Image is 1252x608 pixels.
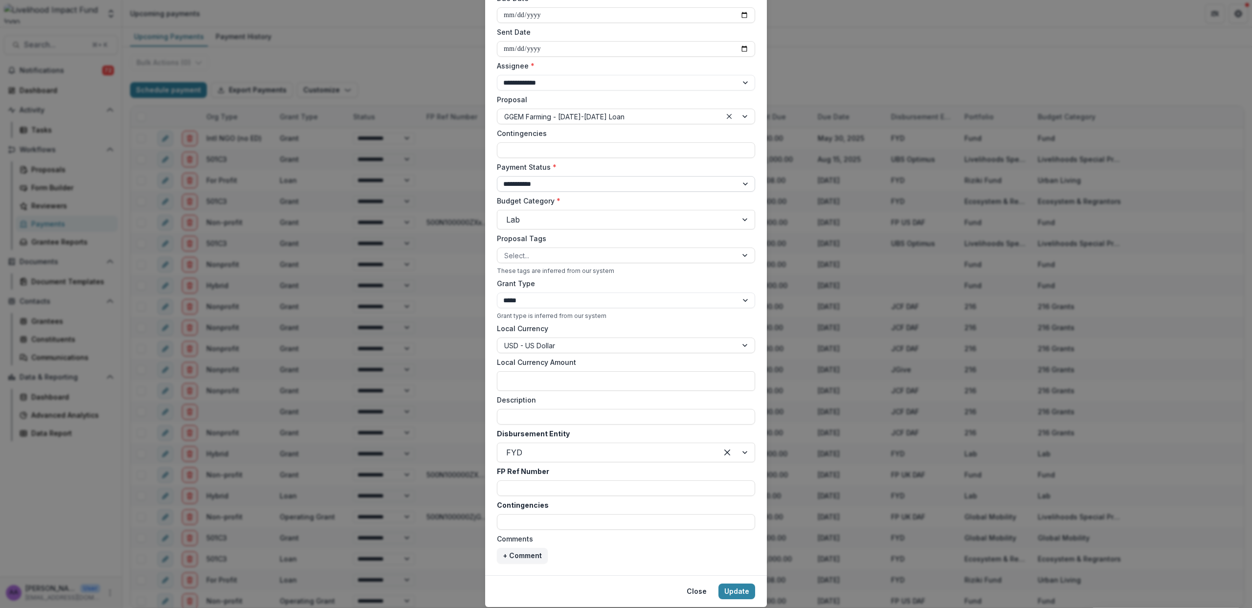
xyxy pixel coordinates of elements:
[497,548,548,563] button: + Comment
[497,27,749,37] label: Sent Date
[719,445,735,460] div: Clear selected options
[497,312,755,319] div: Grant type is inferred from our system
[497,94,749,105] label: Proposal
[497,395,749,405] label: Description
[497,428,749,439] label: Disbursement Entity
[497,278,749,289] label: Grant Type
[681,584,713,599] button: Close
[497,162,749,172] label: Payment Status
[497,323,548,334] label: Local Currency
[497,61,749,71] label: Assignee
[718,584,755,599] button: Update
[497,128,749,138] label: Contingencies
[497,267,755,274] div: These tags are inferred from our system
[723,111,735,122] div: Clear selected options
[497,466,749,476] label: FP Ref Number
[497,534,749,544] label: Comments
[497,500,749,510] label: Contingencies
[497,357,749,367] label: Local Currency Amount
[497,196,749,206] label: Budget Category
[497,233,749,244] label: Proposal Tags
